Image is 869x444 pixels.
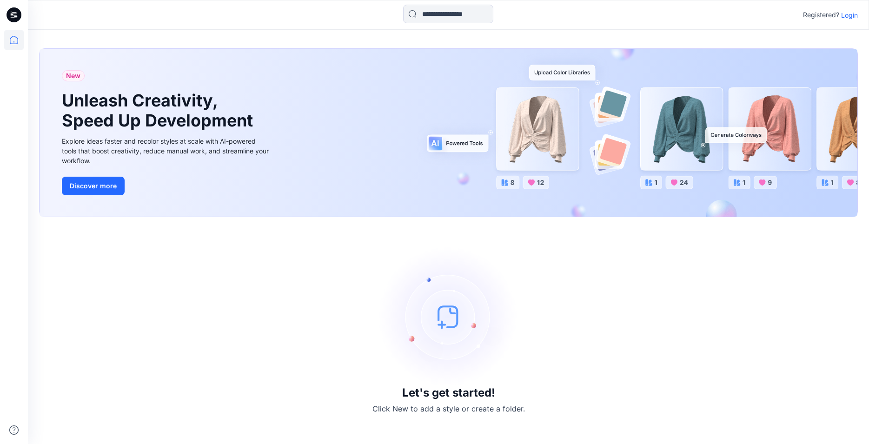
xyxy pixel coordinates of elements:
[379,247,518,386] img: empty-state-image.svg
[372,403,525,414] p: Click New to add a style or create a folder.
[62,177,271,195] a: Discover more
[66,70,80,81] span: New
[803,9,839,20] p: Registered?
[841,10,858,20] p: Login
[62,177,125,195] button: Discover more
[402,386,495,399] h3: Let's get started!
[62,136,271,166] div: Explore ideas faster and recolor styles at scale with AI-powered tools that boost creativity, red...
[62,91,257,131] h1: Unleash Creativity, Speed Up Development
